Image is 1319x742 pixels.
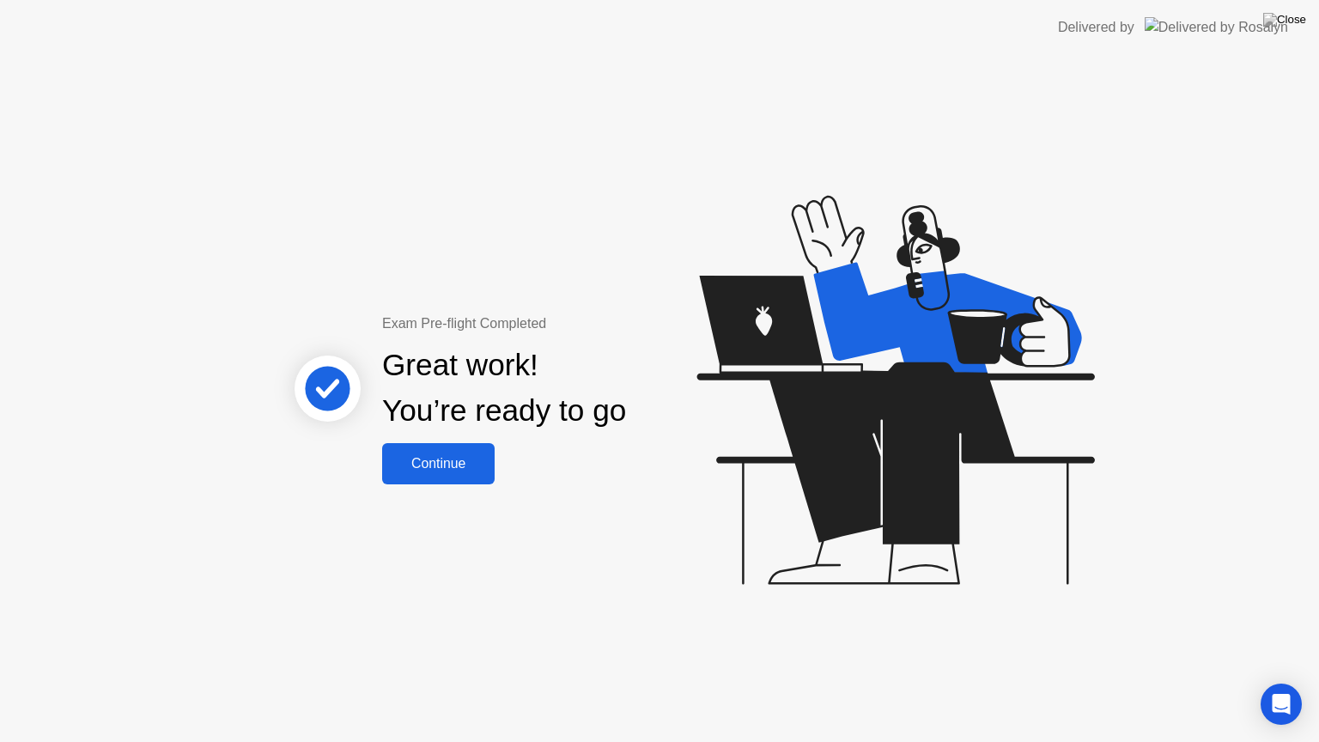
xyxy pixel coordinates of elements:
[382,313,737,334] div: Exam Pre-flight Completed
[1263,13,1306,27] img: Close
[1145,17,1288,37] img: Delivered by Rosalyn
[382,443,495,484] button: Continue
[387,456,489,471] div: Continue
[1058,17,1134,38] div: Delivered by
[382,343,626,434] div: Great work! You’re ready to go
[1261,684,1302,725] div: Open Intercom Messenger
